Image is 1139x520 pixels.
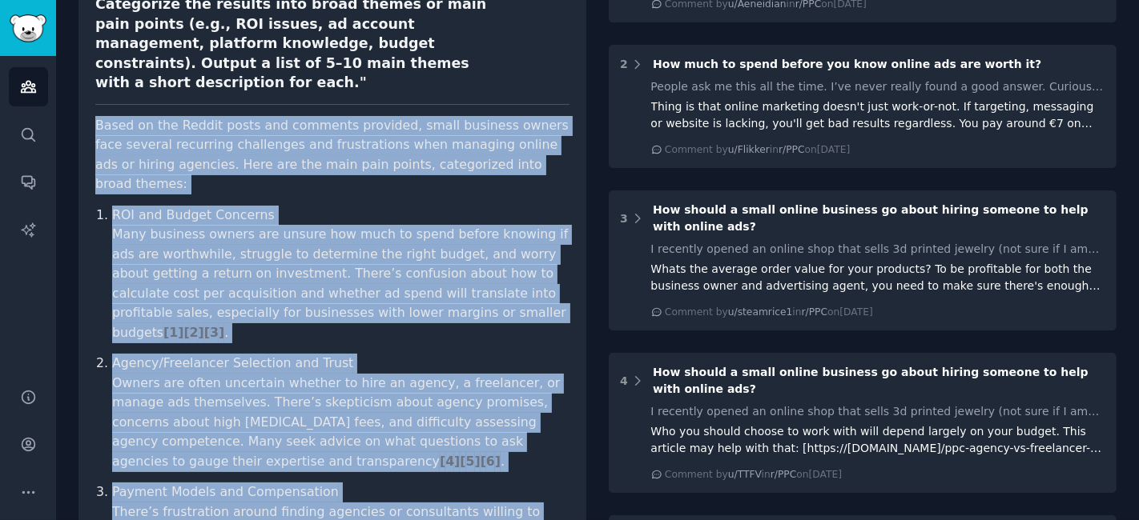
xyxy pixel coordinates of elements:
span: [ 4 ] [440,454,460,469]
span: u/TTFV [728,469,762,480]
p: Agency/Freelancer Selection and Trust Owners are often uncertain whether to hire an agency, a fre... [112,354,569,471]
div: Comment by in on [DATE] [665,306,873,320]
span: How much to spend before you know online ads are worth it? [653,58,1041,70]
div: Who you should choose to work with will depend largely on your budget. This article may help with... [651,423,1106,457]
div: Comment by in on [DATE] [665,143,850,158]
span: How should a small online business go about hiring someone to help with online ads? [653,366,1088,395]
span: r/PPC [771,469,797,480]
span: [ 3 ] [204,325,224,340]
div: I recently opened an online shop that sells 3d printed jewelry (not sure if I am allowed to link ... [651,403,1106,420]
div: 2 [620,56,628,73]
span: [ 5 ] [460,454,480,469]
div: 4 [620,373,628,390]
span: r/PPC [779,144,805,155]
div: People ask me this all the time. I’ve never really found a good answer. Curious to hear your feed... [651,78,1106,95]
span: u/steamrice1 [728,306,793,318]
div: Thing is that online marketing doesn't just work-or-not. If targeting, messaging or website is la... [651,98,1106,132]
p: ROI and Budget Concerns Many business owners are unsure how much to spend before knowing if ads a... [112,206,569,343]
div: 3 [620,210,628,227]
span: r/PPC [802,306,828,318]
p: Based on the Reddit posts and comments provided, small business owners face several recurring cha... [95,116,569,194]
span: [ 1 ] [163,325,183,340]
span: [ 6 ] [481,454,501,469]
div: I recently opened an online shop that sells 3d printed jewelry (not sure if I am allowed to link ... [651,241,1106,258]
span: How should a small online business go about hiring someone to help with online ads? [653,203,1088,233]
div: Whats the average order value for your products? To be profitable for both the business owner and... [651,261,1106,294]
span: u/Flikker [728,144,770,155]
img: GummySearch logo [10,14,46,42]
div: Comment by in on [DATE] [665,468,842,482]
span: [ 2 ] [183,325,203,340]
